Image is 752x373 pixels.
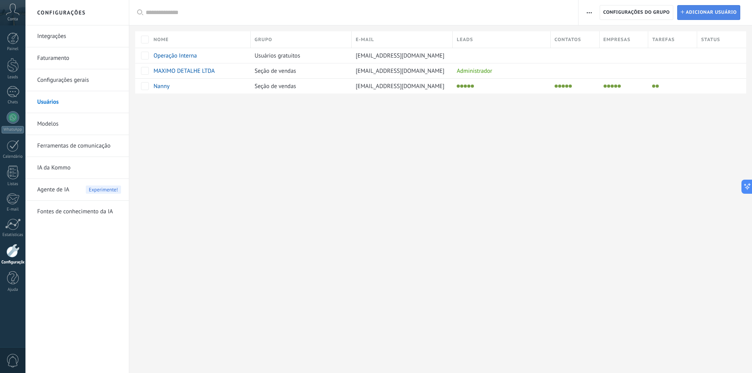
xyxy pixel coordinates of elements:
div: Estatísticas [2,232,24,238]
a: Modelos [37,113,121,135]
div: Configurações [2,260,24,265]
span: Seção de vendas [255,83,296,90]
li: Adicionar [457,85,460,88]
span: Contatos [555,36,581,43]
div: Administrador [453,63,547,78]
li: Visualizar [460,85,463,88]
span: Operação Interna [154,52,197,59]
li: Editar [652,85,655,88]
span: Conta [7,17,18,22]
span: [EMAIL_ADDRESS][DOMAIN_NAME] [356,83,445,90]
li: Usuários [25,91,129,113]
span: Grupo [255,36,272,43]
li: Excluir [565,85,568,88]
div: Listas [2,182,24,187]
span: Tarefas [652,36,674,43]
span: Usuários gratuitos [255,52,300,59]
a: Adicionar usuário [677,5,740,20]
a: IA da Kommo [37,157,121,179]
li: Editar [611,85,614,88]
a: Integrações [37,25,121,47]
div: WhatsApp [2,126,24,133]
li: Excluir [656,85,659,88]
span: Seção de vendas [255,67,296,75]
div: Calendário [2,154,24,159]
span: Agente de IA [37,179,69,201]
li: Editar [464,85,467,88]
li: Integrações [25,25,129,47]
li: Adicionar [555,85,558,88]
li: IA da Kommo [25,157,129,179]
span: Experimente! [86,186,121,194]
span: [EMAIL_ADDRESS][DOMAIN_NAME] [356,67,445,75]
li: Agente de IA [25,179,129,201]
button: Configurações do grupo [600,5,673,20]
span: Configurações do grupo [603,5,670,20]
div: Seção de vendas [251,79,348,94]
li: Visualizar [558,85,561,88]
span: MAXIMO DETALHE LTDA [154,67,215,75]
span: E-mail [356,36,374,43]
a: Ferramentas de comunicação [37,135,121,157]
button: Mais [584,5,595,20]
div: Leads [2,75,24,80]
div: Ajuda [2,287,24,292]
li: Fontes de conhecimento da IA [25,201,129,222]
span: [EMAIL_ADDRESS][DOMAIN_NAME] [356,52,445,59]
span: Leads [457,36,473,43]
li: Ferramentas de comunicação [25,135,129,157]
li: Excluir [467,85,470,88]
div: Seção de vendas [251,63,348,78]
div: Painel [2,47,24,52]
li: Editar [562,85,565,88]
a: Usuários [37,91,121,113]
li: Faturamento [25,47,129,69]
a: Faturamento [37,47,121,69]
li: Exportar [569,85,572,88]
span: Nome [154,36,169,43]
li: Configurações gerais [25,69,129,91]
span: Empresas [604,36,631,43]
div: E-mail [2,207,24,212]
li: Visualizar [607,85,610,88]
div: Chats [2,100,24,105]
a: Configurações gerais [37,69,121,91]
a: Fontes de conhecimento da IA [37,201,121,223]
div: Usuários gratuitos [251,48,348,63]
li: Adicionar [604,85,607,88]
li: Exportar [618,85,621,88]
li: Modelos [25,113,129,135]
a: Agente de IAExperimente! [37,179,121,201]
li: Excluir [614,85,617,88]
li: Exportar [471,85,474,88]
span: Adicionar usuário [686,5,737,20]
span: Status [701,36,720,43]
span: Nanny [154,83,170,90]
